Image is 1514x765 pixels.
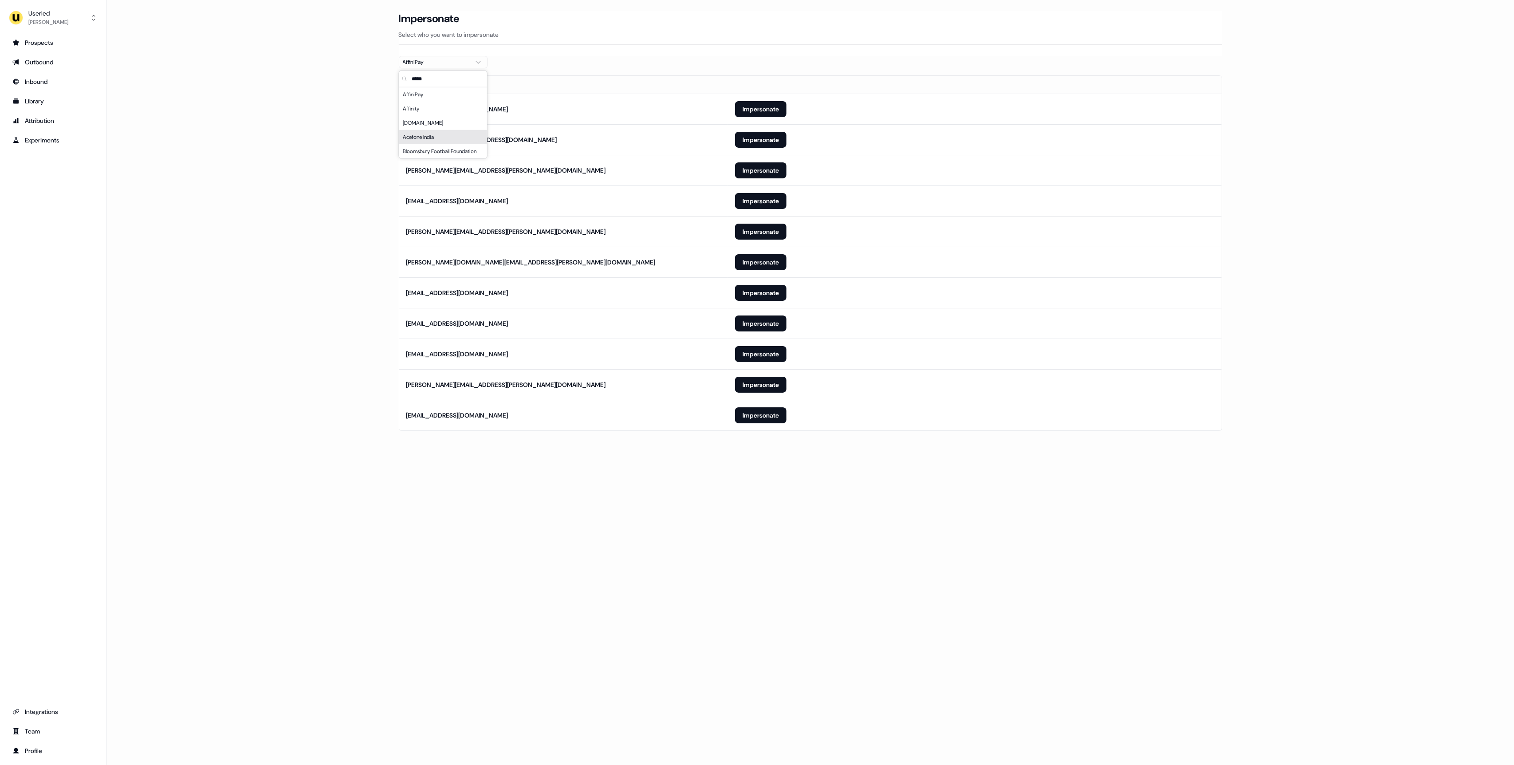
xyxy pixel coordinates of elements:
button: Impersonate [735,101,786,117]
div: Library [12,97,94,106]
div: Profile [12,746,94,755]
a: Go to profile [7,744,99,758]
button: Userled[PERSON_NAME] [7,7,99,28]
h3: Impersonate [399,12,460,25]
div: [PERSON_NAME][EMAIL_ADDRESS][PERSON_NAME][DOMAIN_NAME] [406,166,606,175]
a: Go to outbound experience [7,55,99,69]
div: Team [12,727,94,736]
div: [EMAIL_ADDRESS][DOMAIN_NAME] [406,319,508,328]
button: Impersonate [735,193,786,209]
div: [DOMAIN_NAME] [399,116,487,130]
div: Inbound [12,77,94,86]
div: [EMAIL_ADDRESS][DOMAIN_NAME] [406,350,508,359]
div: [PERSON_NAME][EMAIL_ADDRESS][PERSON_NAME][DOMAIN_NAME] [406,380,606,389]
a: Go to experiments [7,133,99,147]
a: Go to prospects [7,35,99,50]
div: Attribution [12,116,94,125]
div: Experiments [12,136,94,145]
a: Go to team [7,724,99,738]
div: [PERSON_NAME][DOMAIN_NAME][EMAIL_ADDRESS][PERSON_NAME][DOMAIN_NAME] [406,258,656,267]
p: Select who you want to impersonate [399,30,1222,39]
div: Affinity [399,102,487,116]
div: Outbound [12,58,94,67]
button: Impersonate [735,315,786,331]
div: Bloomsbury Football Foundation [399,144,487,158]
div: [PERSON_NAME][EMAIL_ADDRESS][PERSON_NAME][DOMAIN_NAME] [406,227,606,236]
button: Impersonate [735,254,786,270]
div: AffiniPay [403,58,469,67]
button: Impersonate [735,346,786,362]
button: Impersonate [735,285,786,301]
div: Integrations [12,707,94,716]
div: Userled [28,9,68,18]
div: [EMAIL_ADDRESS][DOMAIN_NAME] [406,288,508,297]
div: [EMAIL_ADDRESS][DOMAIN_NAME] [406,411,508,420]
button: AffiniPay [399,56,488,68]
th: Email [399,76,728,94]
a: Go to integrations [7,705,99,719]
div: Suggestions [399,87,487,158]
button: Impersonate [735,407,786,423]
button: Impersonate [735,377,786,393]
div: Acefone India [399,130,487,144]
button: Impersonate [735,162,786,178]
button: Impersonate [735,224,786,240]
div: [PERSON_NAME] [28,18,68,27]
a: Go to Inbound [7,75,99,89]
a: Go to templates [7,94,99,108]
a: Go to attribution [7,114,99,128]
div: AffiniPay [399,87,487,102]
div: Prospects [12,38,94,47]
button: Impersonate [735,132,786,148]
div: [EMAIL_ADDRESS][DOMAIN_NAME] [406,197,508,205]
